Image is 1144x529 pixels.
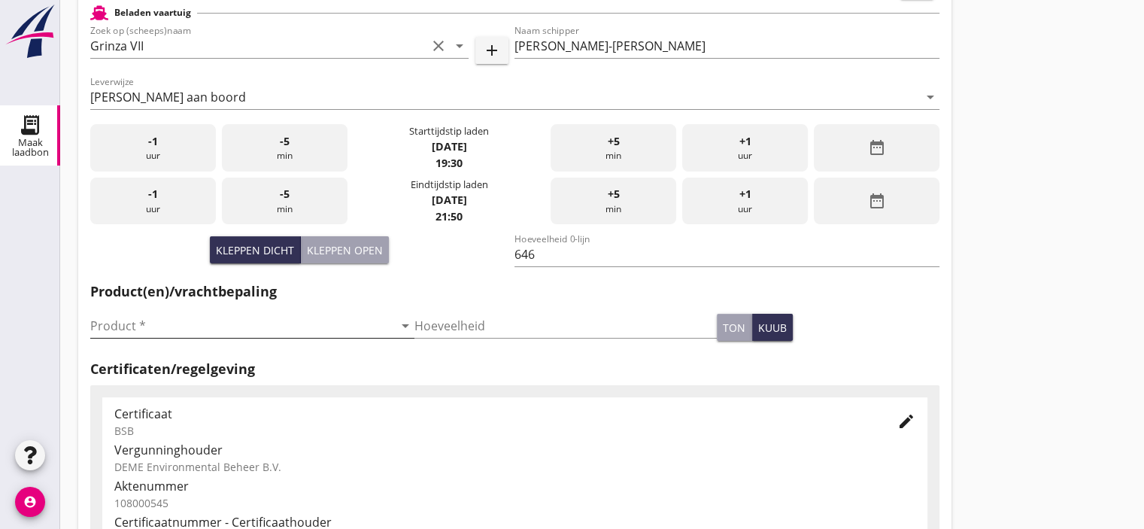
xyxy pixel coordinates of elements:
[114,459,915,475] div: DEME Environmental Beheer B.V.
[15,487,45,517] i: account_circle
[431,139,466,154] strong: [DATE]
[396,317,414,335] i: arrow_drop_down
[307,242,383,258] div: Kleppen open
[682,124,808,172] div: uur
[429,37,448,55] i: clear
[739,133,751,150] span: +1
[280,186,290,202] span: -5
[608,133,620,150] span: +5
[514,242,939,266] input: Hoeveelheid 0-lijn
[90,314,393,338] input: Product *
[717,314,752,341] button: ton
[90,34,426,58] input: Zoek op (scheeps)naam
[409,124,489,138] div: Starttijdstip laden
[3,4,57,59] img: logo-small.a267ee39.svg
[280,133,290,150] span: -5
[682,178,808,225] div: uur
[451,37,469,55] i: arrow_drop_down
[114,423,873,439] div: BSB
[222,178,347,225] div: min
[758,320,787,336] div: kuub
[435,156,463,170] strong: 19:30
[114,477,915,495] div: Aktenummer
[90,359,939,379] h2: Certificaten/regelgeving
[608,186,620,202] span: +5
[90,281,939,302] h2: Product(en)/vrachtbepaling
[90,178,216,225] div: uur
[435,209,463,223] strong: 21:50
[90,90,246,104] div: [PERSON_NAME] aan boord
[897,412,915,430] i: edit
[431,193,466,207] strong: [DATE]
[551,124,676,172] div: min
[216,242,294,258] div: Kleppen dicht
[114,6,191,20] h2: Beladen vaartuig
[514,34,939,58] input: Naam schipper
[301,236,389,263] button: Kleppen open
[483,41,501,59] i: add
[414,314,718,338] input: Hoeveelheid
[114,405,873,423] div: Certificaat
[114,441,915,459] div: Vergunninghouder
[867,192,885,210] i: date_range
[921,88,939,106] i: arrow_drop_down
[90,124,216,172] div: uur
[148,133,158,150] span: -1
[723,320,745,336] div: ton
[210,236,301,263] button: Kleppen dicht
[114,495,915,511] div: 108000545
[222,124,347,172] div: min
[752,314,793,341] button: kuub
[551,178,676,225] div: min
[410,178,487,192] div: Eindtijdstip laden
[739,186,751,202] span: +1
[148,186,158,202] span: -1
[867,138,885,157] i: date_range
